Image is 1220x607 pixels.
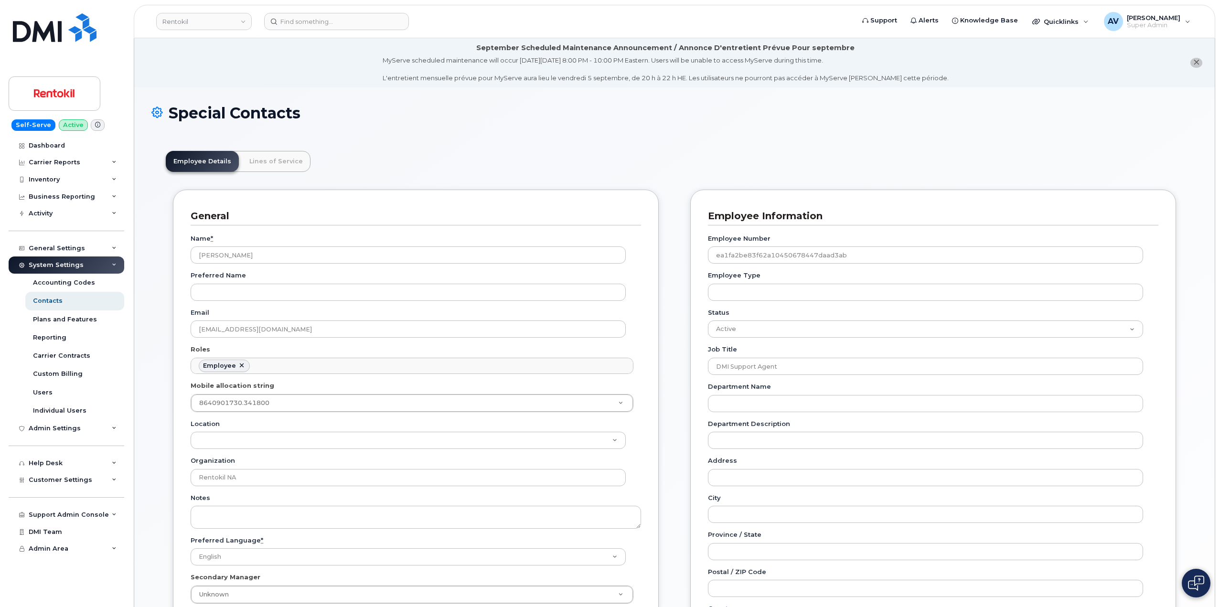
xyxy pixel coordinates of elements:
div: Employee [203,362,236,370]
label: Department Name [708,382,771,391]
abbr: required [211,234,213,242]
button: close notification [1190,58,1202,68]
span: 8640901730.341800 [199,399,269,406]
img: Open chat [1188,575,1204,591]
label: Email [191,308,209,317]
label: Location [191,419,220,428]
div: MyServe scheduled maintenance will occur [DATE][DATE] 8:00 PM - 10:00 PM Eastern. Users will be u... [383,56,949,83]
label: Postal / ZIP Code [708,567,766,576]
h3: General [191,210,634,223]
h3: Employee Information [708,210,1151,223]
abbr: required [261,536,263,544]
label: City [708,493,721,502]
a: Lines of Service [242,151,310,172]
a: Unknown [191,586,633,603]
span: Unknown [193,590,229,599]
label: Preferred Language [191,536,263,545]
label: Preferred Name [191,271,246,280]
a: 8640901730.341800 [191,394,633,412]
label: Organization [191,456,235,465]
label: Status [708,308,729,317]
label: Job Title [708,345,737,354]
label: Province / State [708,530,761,539]
div: September Scheduled Maintenance Announcement / Annonce D'entretient Prévue Pour septembre [476,43,855,53]
label: Name [191,234,213,243]
label: Mobile allocation string [191,381,274,390]
h1: Special Contacts [151,105,1198,121]
a: Employee Details [166,151,239,172]
label: Notes [191,493,210,502]
label: Secondary Manager [191,573,260,582]
label: Employee Type [708,271,760,280]
label: Address [708,456,737,465]
label: Roles [191,345,210,354]
label: Department Description [708,419,790,428]
label: Employee Number [708,234,771,243]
